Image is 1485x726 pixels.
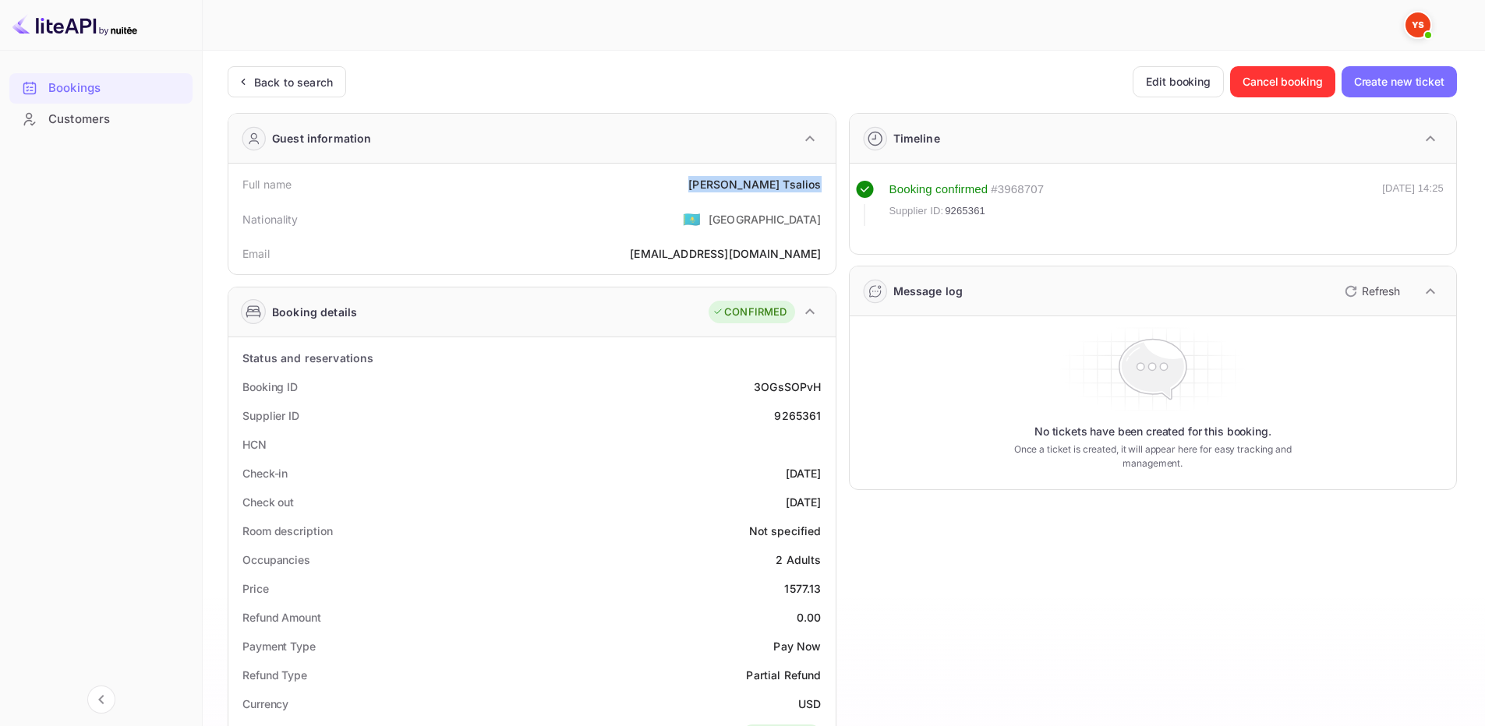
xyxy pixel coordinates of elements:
div: Bookings [9,73,193,104]
div: Guest information [272,130,372,146]
span: Supplier ID: [889,203,944,219]
img: Yandex Support [1405,12,1430,37]
span: United States [683,205,701,233]
div: Email [242,245,270,262]
div: Customers [9,104,193,135]
div: Supplier ID [242,407,299,424]
div: 2 Adults [776,552,821,568]
button: Edit booking [1133,66,1224,97]
div: Booking details [272,304,357,320]
div: Booking confirmed [889,181,988,199]
div: [DATE] 14:25 [1382,181,1444,226]
div: Timeline [893,130,940,146]
div: Status and reservations [242,350,373,366]
span: 9265361 [945,203,985,219]
p: Refresh [1362,283,1400,299]
div: Room description [242,523,332,539]
div: Check out [242,494,294,510]
div: Back to search [254,74,333,90]
div: Price [242,580,269,597]
div: USD [798,696,821,712]
div: Booking ID [242,379,298,395]
button: Cancel booking [1230,66,1335,97]
div: # 3968707 [991,181,1044,199]
div: Pay Now [773,638,821,654]
div: [PERSON_NAME] Tsalios [688,176,821,192]
button: Refresh [1335,279,1406,304]
div: Full name [242,176,292,192]
div: Message log [893,283,963,299]
div: [EMAIL_ADDRESS][DOMAIN_NAME] [630,245,821,262]
div: Currency [242,696,288,712]
div: Check-in [242,465,288,481]
img: LiteAPI logo [12,12,137,37]
div: CONFIRMED [712,305,787,320]
div: Bookings [48,79,185,97]
div: Payment Type [242,638,316,654]
p: No tickets have been created for this booking. [1034,424,1271,439]
div: Occupancies [242,552,310,568]
div: [DATE] [786,465,822,481]
div: HCN [242,436,267,453]
p: Once a ticket is created, it will appear here for easy tracking and management. [989,442,1316,470]
div: Customers [48,111,185,129]
div: Nationality [242,211,299,227]
a: Customers [9,104,193,133]
a: Bookings [9,73,193,102]
div: Refund Amount [242,609,321,626]
div: Not specified [749,523,822,539]
div: 0.00 [797,609,822,626]
div: 3OGsSOPvH [754,379,821,395]
div: Refund Type [242,667,307,683]
div: 1577.13 [784,580,821,597]
div: [DATE] [786,494,822,510]
button: Collapse navigation [87,685,115,714]
div: 9265361 [774,407,821,424]
button: Create new ticket [1342,66,1457,97]
div: [GEOGRAPHIC_DATA] [709,211,822,227]
div: Partial Refund [746,667,821,683]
